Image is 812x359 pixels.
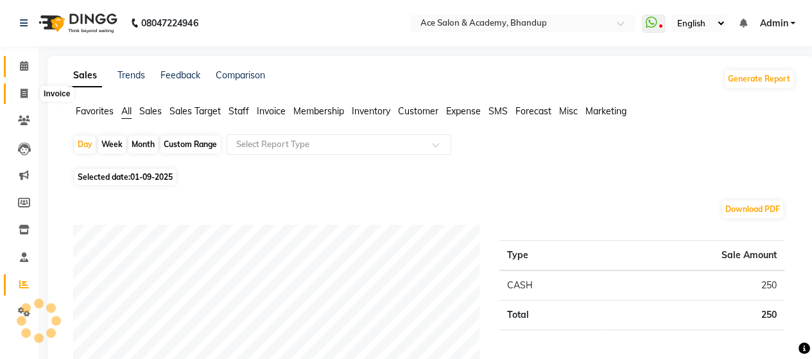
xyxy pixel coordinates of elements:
b: 08047224946 [141,5,198,41]
div: Invoice [40,86,73,101]
span: SMS [488,105,508,117]
span: Misc [559,105,578,117]
span: Marketing [585,105,626,117]
button: Generate Report [725,70,793,88]
span: Invoice [257,105,286,117]
a: Sales [68,64,102,87]
td: CASH [499,270,604,301]
span: Inventory [352,105,390,117]
div: Month [128,136,158,153]
a: Trends [117,69,145,81]
span: Admin [759,17,788,30]
td: 250 [604,270,784,301]
td: 250 [604,301,784,330]
span: Favorites [76,105,114,117]
div: Custom Range [160,136,220,153]
a: Comparison [216,69,265,81]
span: All [121,105,132,117]
th: Sale Amount [604,241,784,271]
span: 01-09-2025 [130,172,173,182]
th: Type [499,241,604,271]
span: Selected date: [74,169,176,185]
span: Sales Target [169,105,221,117]
span: Forecast [515,105,551,117]
div: Day [74,136,96,153]
span: Sales [139,105,162,117]
td: Total [499,301,604,330]
span: Expense [446,105,481,117]
div: Week [98,136,126,153]
img: logo [33,5,121,41]
button: Download PDF [722,200,783,218]
span: Membership [293,105,344,117]
a: Feedback [160,69,200,81]
span: Staff [229,105,249,117]
span: Customer [398,105,438,117]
